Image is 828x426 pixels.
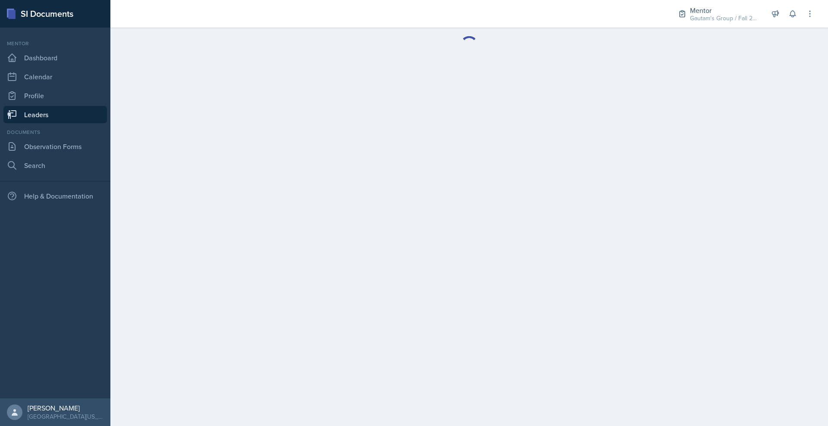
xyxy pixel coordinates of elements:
[3,106,107,123] a: Leaders
[3,138,107,155] a: Observation Forms
[3,87,107,104] a: Profile
[3,40,107,47] div: Mentor
[3,68,107,85] a: Calendar
[28,404,103,412] div: [PERSON_NAME]
[690,14,759,23] div: Gautam's Group / Fall 2025
[3,128,107,136] div: Documents
[3,49,107,66] a: Dashboard
[3,157,107,174] a: Search
[3,187,107,205] div: Help & Documentation
[690,5,759,16] div: Mentor
[28,412,103,421] div: [GEOGRAPHIC_DATA][US_STATE]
